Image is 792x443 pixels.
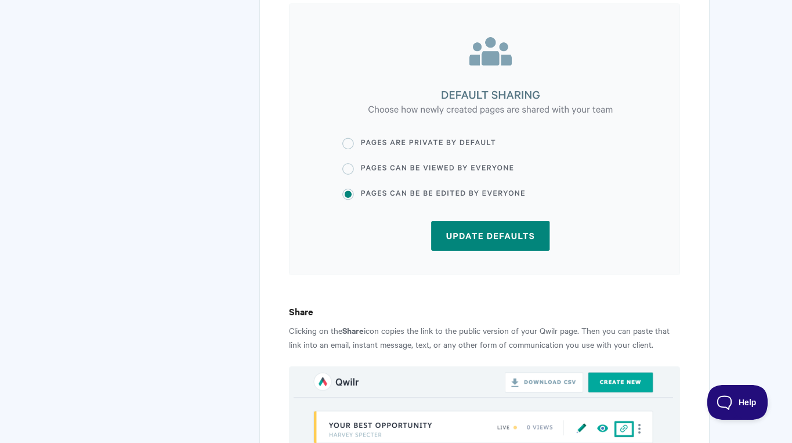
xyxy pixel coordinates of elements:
[289,305,313,318] strong: Share
[342,324,364,336] strong: Share
[707,385,769,420] iframe: Toggle Customer Support
[289,323,679,351] p: Clicking on the icon copies the link to the public version of your Qwilr page. Then you can paste...
[289,3,679,275] img: file-JgeC0TZzSc.png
